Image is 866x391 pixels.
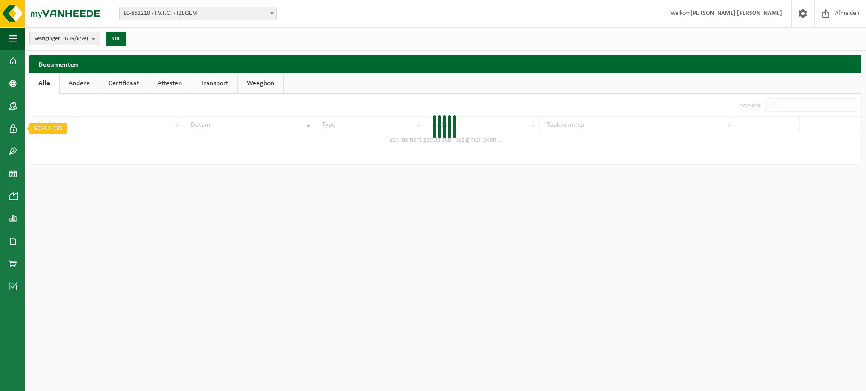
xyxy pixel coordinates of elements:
h2: Documenten [29,55,861,73]
span: 10-851210 - I.V.I.O. - IZEGEM [119,7,277,20]
span: 10-851210 - I.V.I.O. - IZEGEM [120,7,276,20]
strong: [PERSON_NAME] [PERSON_NAME] [691,10,782,17]
a: Transport [191,73,237,94]
a: Attesten [148,73,191,94]
button: Vestigingen(659/659) [29,32,100,45]
a: Weegbon [238,73,283,94]
span: Vestigingen [34,32,88,46]
button: OK [106,32,126,46]
a: Alle [29,73,59,94]
a: Certificaat [99,73,148,94]
a: Andere [60,73,99,94]
count: (659/659) [63,36,88,41]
